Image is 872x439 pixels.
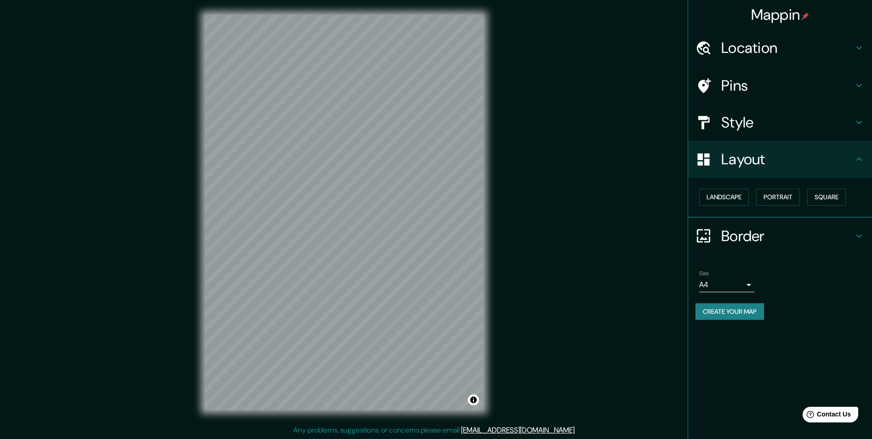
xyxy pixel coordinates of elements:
[721,39,854,57] h4: Location
[688,67,872,104] div: Pins
[790,403,862,429] iframe: Help widget launcher
[576,425,577,436] div: .
[802,12,809,20] img: pin-icon.png
[468,394,479,405] button: Toggle attribution
[751,6,809,24] h4: Mappin
[688,29,872,66] div: Location
[461,425,575,435] a: [EMAIL_ADDRESS][DOMAIN_NAME]
[721,150,854,168] h4: Layout
[293,425,576,436] p: Any problems, suggestions, or concerns please email .
[577,425,579,436] div: .
[721,227,854,245] h4: Border
[699,189,749,206] button: Landscape
[695,303,764,320] button: Create your map
[205,15,484,410] canvas: Map
[756,189,800,206] button: Portrait
[688,218,872,254] div: Border
[721,76,854,95] h4: Pins
[688,104,872,141] div: Style
[807,189,846,206] button: Square
[699,269,709,277] label: Size
[721,113,854,132] h4: Style
[688,141,872,178] div: Layout
[699,277,754,292] div: A4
